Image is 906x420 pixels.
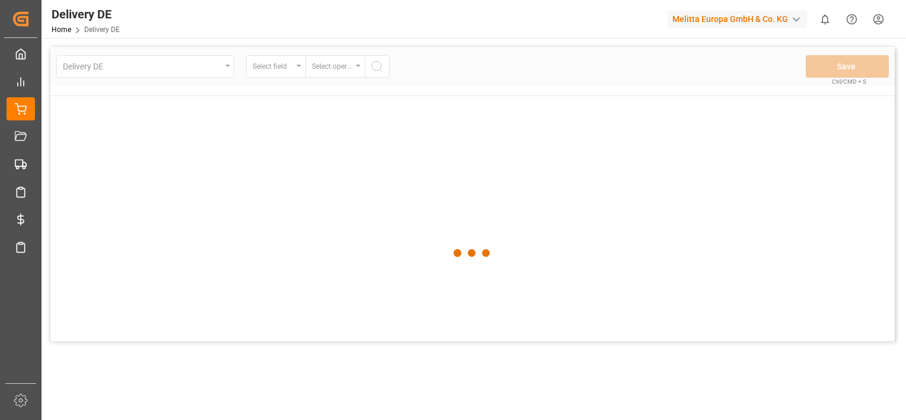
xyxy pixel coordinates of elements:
div: Melitta Europa GmbH & Co. KG [668,11,807,28]
div: Delivery DE [52,5,120,23]
button: show 0 new notifications [812,6,838,33]
button: Melitta Europa GmbH & Co. KG [668,8,812,30]
button: Help Center [838,6,865,33]
a: Home [52,26,71,34]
